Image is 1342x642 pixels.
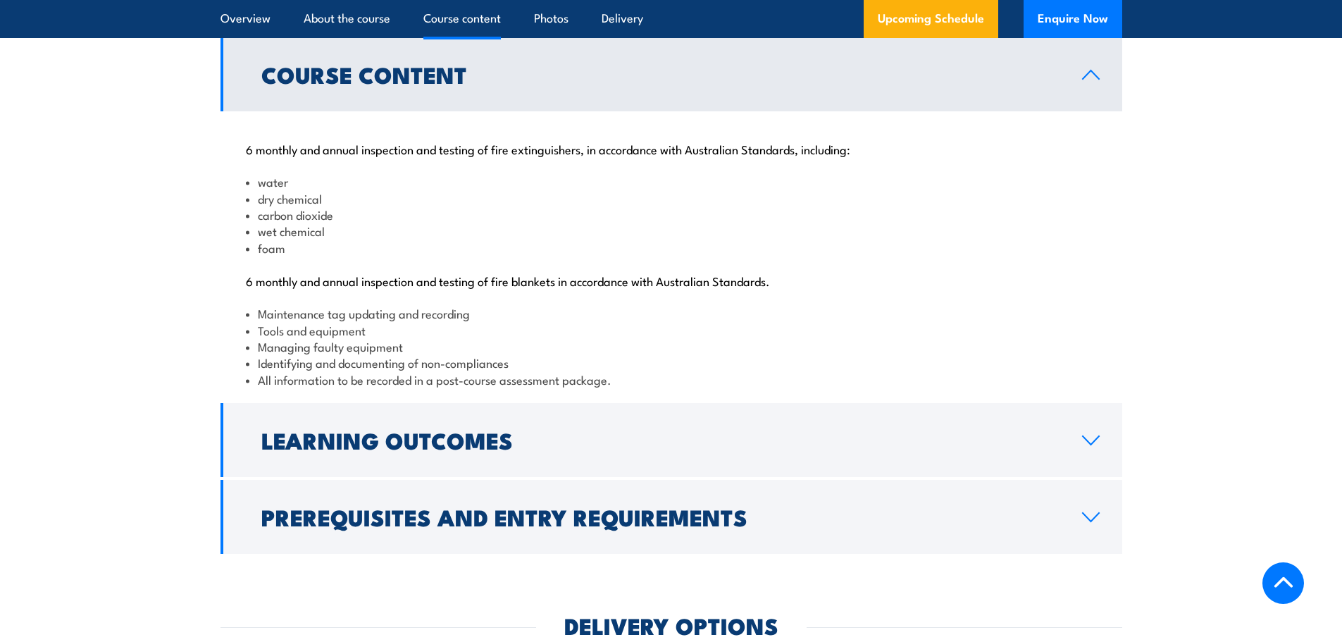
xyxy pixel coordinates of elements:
li: Managing faulty equipment [246,338,1097,354]
a: Learning Outcomes [220,403,1122,477]
p: 6 monthly and annual inspection and testing of fire blankets in accordance with Australian Standa... [246,273,1097,288]
a: Course Content [220,37,1122,111]
li: foam [246,240,1097,256]
li: All information to be recorded in a post-course assessment package. [246,371,1097,388]
a: Prerequisites and Entry Requirements [220,480,1122,554]
li: Tools and equipment [246,322,1097,338]
h2: DELIVERY OPTIONS [564,615,778,635]
li: Identifying and documenting of non-compliances [246,354,1097,371]
li: Maintenance tag updating and recording [246,305,1097,321]
li: wet chemical [246,223,1097,239]
h2: Prerequisites and Entry Requirements [261,507,1060,526]
li: water [246,173,1097,190]
p: 6 monthly and annual inspection and testing of fire extinguishers, in accordance with Australian ... [246,142,1097,156]
h2: Learning Outcomes [261,430,1060,450]
li: dry chemical [246,190,1097,206]
h2: Course Content [261,64,1060,84]
li: carbon dioxide [246,206,1097,223]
